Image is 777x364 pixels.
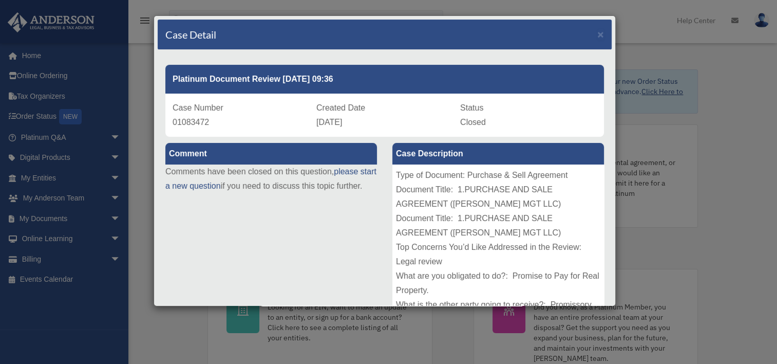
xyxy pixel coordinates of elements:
[173,103,223,112] span: Case Number
[165,65,604,94] div: Platinum Document Review [DATE] 09:36
[316,103,365,112] span: Created Date
[460,118,486,126] span: Closed
[165,165,377,193] p: Comments have been closed on this question, if you need to discuss this topic further.
[165,27,216,42] h4: Case Detail
[165,167,376,190] a: please start a new question
[392,143,604,165] label: Case Description
[392,165,604,319] div: Type of Document: Purchase & Sell Agreement Document Title: 1.PURCHASE AND SALE AGREEMENT ([PERSO...
[460,103,483,112] span: Status
[165,143,377,165] label: Comment
[316,118,342,126] span: [DATE]
[173,118,209,126] span: 01083472
[597,29,604,40] button: Close
[597,28,604,40] span: ×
